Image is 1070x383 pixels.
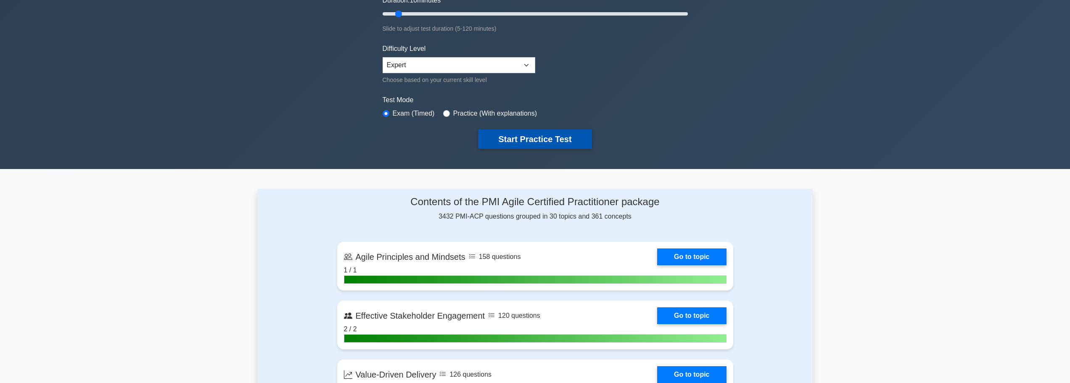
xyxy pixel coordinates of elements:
label: Exam (Timed) [393,108,435,119]
label: Difficulty Level [383,44,426,54]
button: Start Practice Test [478,129,592,149]
label: Test Mode [383,95,688,105]
label: Practice (With explanations) [453,108,537,119]
div: Choose based on your current skill level [383,75,535,85]
div: 3432 PMI-ACP questions grouped in 30 topics and 361 concepts [337,196,733,222]
a: Go to topic [657,248,726,265]
div: Slide to adjust test duration (5-120 minutes) [383,24,688,34]
a: Go to topic [657,307,726,324]
a: Go to topic [657,366,726,383]
h4: Contents of the PMI Agile Certified Practitioner package [337,196,733,208]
